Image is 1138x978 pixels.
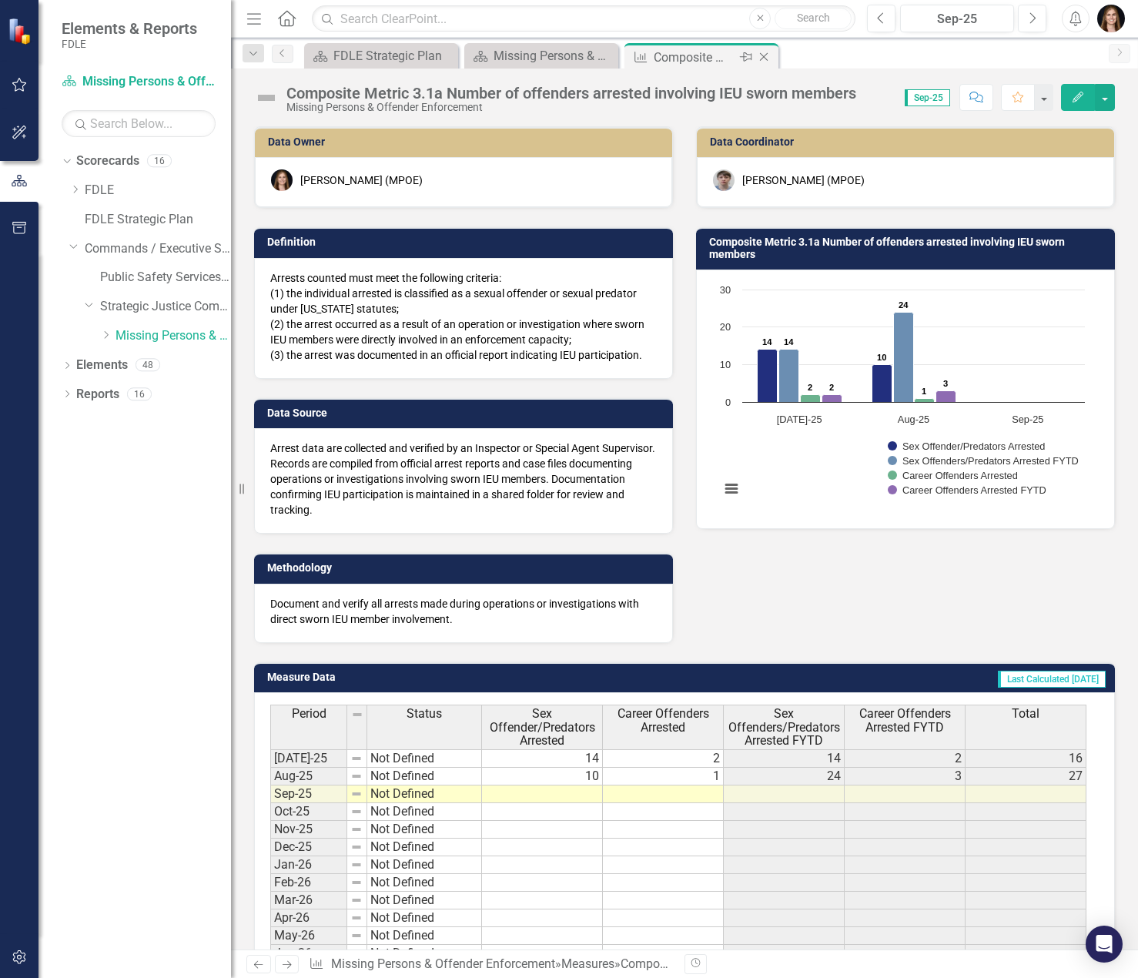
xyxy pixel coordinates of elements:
td: Not Defined [367,927,482,945]
div: Missing Persons & Offender Enforcement Landing Page [494,46,614,65]
span: Last Calculated [DATE] [998,671,1106,688]
a: Measures [561,956,614,971]
td: Oct-25 [270,803,347,821]
td: Not Defined [367,785,482,803]
div: 16 [127,387,152,400]
p: Arrests counted must meet the following criteria: (1) the individual arrested is classified as a ... [270,270,657,363]
p: Document and verify all arrests made during operations or investigations with direct sworn IEU me... [270,596,657,627]
td: 2 [845,749,966,768]
a: FDLE Strategic Plan [308,46,454,65]
text: 2 [829,383,834,392]
td: 10 [482,768,603,785]
td: Jan-26 [270,856,347,874]
h3: Measure Data [267,672,591,683]
button: Show Sex Offender/Predators Arrested [888,440,1045,452]
text: 24 [899,300,909,310]
img: Grace Walker [713,169,735,191]
path: Aug-25, 3. Career Offenders Arrested FYTD. [936,391,956,403]
a: FDLE [85,182,231,199]
path: Aug-25, 1. Career Offenders Arrested . [915,399,935,403]
input: Search ClearPoint... [312,5,855,32]
a: Elements [76,357,128,374]
p: Arrest data are collected and verified by an Inspector or Special Agent Supervisor. Records are c... [270,440,657,517]
text: 14 [762,337,772,347]
td: 14 [482,749,603,768]
a: Public Safety Services Command [100,269,231,286]
img: 8DAGhfEEPCf229AAAAAElFTkSuQmCC [350,912,363,924]
span: Career Offenders Arrested [606,707,720,734]
a: Strategic Justice Command [100,298,231,316]
img: 8DAGhfEEPCf229AAAAAElFTkSuQmCC [350,788,363,800]
img: 8DAGhfEEPCf229AAAAAElFTkSuQmCC [351,708,363,721]
path: Aug-25, 24. Sex Offenders/Predators Arrested FYTD. [894,313,914,403]
path: Aug-25, 10. Sex Offender/Predators Arrested. [872,365,892,403]
text: 3 [943,379,948,388]
path: Jul-25, 14. Sex Offenders/Predators Arrested FYTD. [779,350,799,403]
span: Sep-25 [905,89,950,106]
button: Show Career Offenders Arrested FYTD [888,484,1046,496]
div: Composite Metric 3.1a Number of offenders arrested involving IEU sworn members [286,85,856,102]
img: 8DAGhfEEPCf229AAAAAElFTkSuQmCC [350,947,363,960]
text: 14 [784,337,794,347]
div: Chart. Highcharts interactive chart. [712,282,1099,513]
td: Jun-26 [270,945,347,963]
button: Sep-25 [900,5,1014,32]
button: View chart menu, Chart [721,478,742,500]
div: 16 [147,155,172,168]
td: Not Defined [367,945,482,963]
a: Reports [76,386,119,404]
h3: Methodology [267,562,665,574]
img: Heather Faulkner [1097,5,1125,32]
td: Not Defined [367,856,482,874]
td: Not Defined [367,892,482,909]
text: 1 [922,387,926,396]
td: 16 [966,749,1086,768]
td: Not Defined [367,874,482,892]
button: Search [775,8,852,29]
div: Composite Metric 3.1a Number of offenders arrested involving IEU sworn members [621,956,1069,971]
button: Show Sex Offenders/Predators Arrested FYTD [888,455,1079,467]
h3: Data Owner [268,136,664,148]
a: Commands / Executive Support Branch [85,240,231,258]
span: Status [407,707,442,721]
td: 14 [724,749,845,768]
td: 24 [724,768,845,785]
td: 3 [845,768,966,785]
h3: Definition [267,236,665,248]
text: Aug-25 [898,414,929,425]
span: Career Offenders Arrested FYTD [848,707,962,734]
td: Not Defined [367,803,482,821]
a: Missing Persons & Offender Enforcement [62,73,216,91]
img: 8DAGhfEEPCf229AAAAAElFTkSuQmCC [350,876,363,889]
div: [PERSON_NAME] (MPOE) [300,172,423,188]
text: 30 [720,284,731,296]
button: Show Career Offenders Arrested [888,470,1018,481]
svg: Interactive chart [712,282,1093,513]
g: Sex Offenders/Predators Arrested FYTD, bar series 2 of 4 with 3 bars. [779,290,1029,403]
span: Period [292,707,326,721]
path: Jul-25, 14. Sex Offender/Predators Arrested. [758,350,778,403]
path: Jul-25, 2. Career Offenders Arrested FYTD. [822,395,842,403]
div: Composite Metric 3.1a Number of offenders arrested involving IEU sworn members [654,48,736,67]
span: Sex Offenders/Predators Arrested FYTD [727,707,841,748]
td: 2 [603,749,724,768]
td: Not Defined [367,749,482,768]
td: [DATE]-25 [270,749,347,768]
div: Open Intercom Messenger [1086,926,1123,963]
h3: Data Source [267,407,665,419]
td: Not Defined [367,839,482,856]
text: [DATE]-25 [777,414,822,425]
td: 1 [603,768,724,785]
a: Scorecards [76,152,139,170]
img: Heather Faulkner [271,169,293,191]
text: Sep-25 [1012,414,1043,425]
a: Missing Persons & Offender Enforcement Landing Page [468,46,614,65]
img: 8DAGhfEEPCf229AAAAAElFTkSuQmCC [350,806,363,818]
td: Sep-25 [270,785,347,803]
td: Feb-26 [270,874,347,892]
img: 8DAGhfEEPCf229AAAAAElFTkSuQmCC [350,841,363,853]
div: » » [309,956,673,973]
td: Not Defined [367,821,482,839]
div: 48 [136,359,160,372]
